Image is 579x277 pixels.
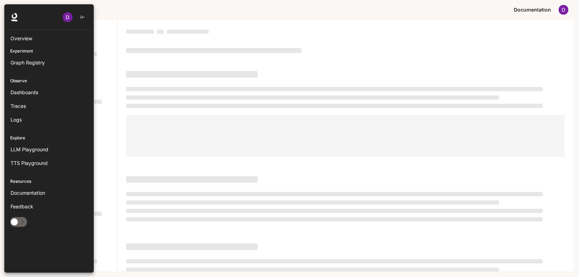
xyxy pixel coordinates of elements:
[61,10,75,24] button: User avatar
[7,86,91,98] a: Dashboards
[11,59,45,66] span: Graph Registry
[11,189,45,196] span: Documentation
[7,113,91,126] a: Logs
[5,178,94,185] p: Resources
[7,187,91,199] a: Documentation
[514,6,551,14] span: Documentation
[11,89,38,96] span: Dashboards
[5,135,94,141] p: Explore
[63,12,73,22] img: User avatar
[11,203,33,210] span: Feedback
[7,143,91,155] a: LLM Playground
[7,56,91,69] a: Graph Registry
[11,35,32,42] span: Overview
[11,218,18,226] span: Dark mode toggle
[11,102,26,110] span: Traces
[557,3,571,17] button: User avatar
[11,146,48,153] span: LLM Playground
[5,48,94,54] p: Experiment
[5,78,94,84] p: Observe
[511,3,554,17] a: Documentation
[72,215,88,229] button: Close drawer
[7,32,91,44] a: Overview
[559,5,568,15] img: User avatar
[11,159,48,167] span: TTS Playground
[18,3,57,17] button: All workspaces
[7,100,91,112] a: Traces
[11,116,22,123] span: Logs
[7,200,91,213] a: Feedback
[7,157,91,169] a: TTS Playground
